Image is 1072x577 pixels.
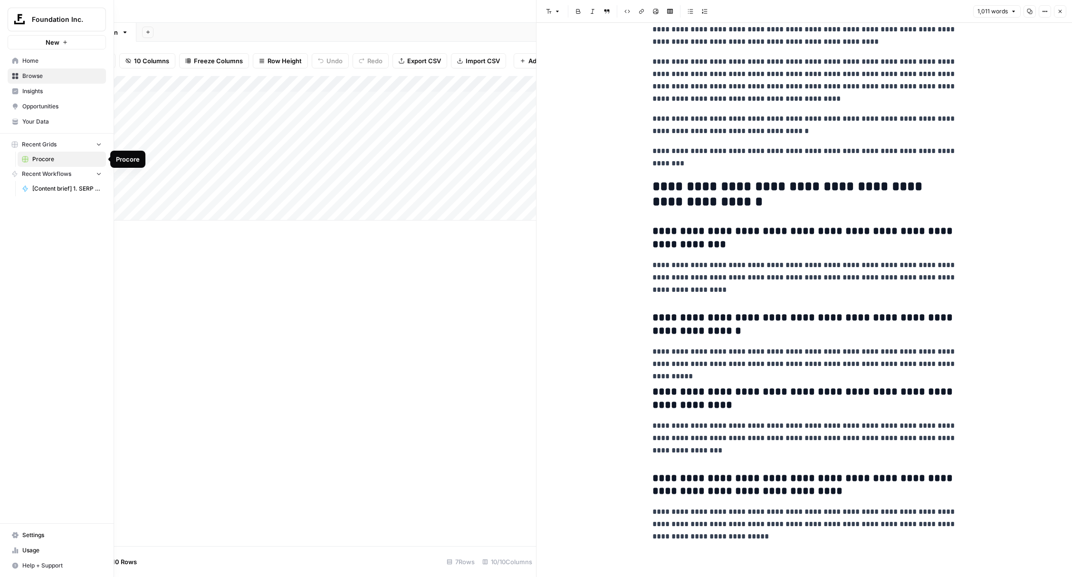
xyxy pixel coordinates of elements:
[367,56,383,66] span: Redo
[353,53,389,68] button: Redo
[32,155,102,163] span: Procore
[443,554,479,569] div: 7 Rows
[194,56,243,66] span: Freeze Columns
[22,102,102,111] span: Opportunities
[22,170,71,178] span: Recent Workflows
[8,167,106,181] button: Recent Workflows
[11,11,28,28] img: Foundation Inc. Logo
[18,152,106,167] a: Procore
[22,87,102,96] span: Insights
[253,53,308,68] button: Row Height
[8,528,106,543] a: Settings
[22,117,102,126] span: Your Data
[977,7,1008,16] span: 1,011 words
[8,53,106,68] a: Home
[8,35,106,49] button: New
[312,53,349,68] button: Undo
[8,114,106,129] a: Your Data
[119,53,175,68] button: 10 Columns
[268,56,302,66] span: Row Height
[8,99,106,114] a: Opportunities
[8,558,106,573] button: Help + Support
[973,5,1021,18] button: 1,011 words
[22,140,57,149] span: Recent Grids
[8,137,106,152] button: Recent Grids
[22,546,102,555] span: Usage
[134,56,169,66] span: 10 Columns
[326,56,343,66] span: Undo
[32,15,89,24] span: Foundation Inc.
[32,184,102,193] span: [Content brief] 1. SERP Research
[22,531,102,539] span: Settings
[514,53,571,68] button: Add Column
[116,154,140,164] div: Procore
[8,68,106,84] a: Browse
[451,53,506,68] button: Import CSV
[99,557,137,567] span: Add 10 Rows
[179,53,249,68] button: Freeze Columns
[407,56,441,66] span: Export CSV
[22,57,102,65] span: Home
[22,561,102,570] span: Help + Support
[528,56,565,66] span: Add Column
[8,8,106,31] button: Workspace: Foundation Inc.
[22,72,102,80] span: Browse
[392,53,447,68] button: Export CSV
[479,554,536,569] div: 10/10 Columns
[8,543,106,558] a: Usage
[8,84,106,99] a: Insights
[46,38,59,47] span: New
[466,56,500,66] span: Import CSV
[18,181,106,196] a: [Content brief] 1. SERP Research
